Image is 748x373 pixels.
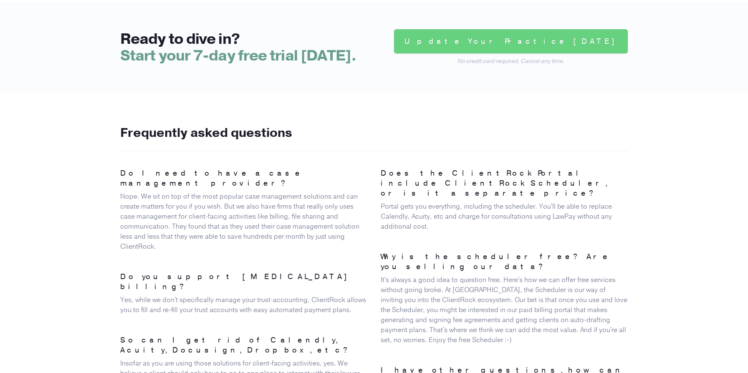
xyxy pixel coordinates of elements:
p: Portal gets you everything, including the scheduler. You'll be able to replace Calendly, Acuity, ... [381,202,628,232]
dt: Do I need to have a case management provider? [120,168,367,188]
span: Start your 7-day free trial [DATE]. [120,45,357,66]
h2: Ready to dive in? [120,31,357,64]
p: Nope. We sit on top of the most popular case management solutions and can create matters for you ... [120,192,367,252]
p: It's always a good idea to question free. Here's how we can offer free services without going bro... [381,275,628,345]
dt: Does the ClientRock Portal include ClientRock Scheduler, or is it a separate price? [381,168,628,198]
p: Yes, while we don't specifically manage your trust-accounting, ClientRock allows you to fill and ... [120,295,367,315]
dt: Why is the scheduler free? Are you selling our data? [381,252,628,272]
dt: So can I get rid of Calendly, Acuity, Docusign, Dropbox, etc? [120,335,367,355]
span: No credit card required. Cancel any time. [457,57,565,66]
dt: Do you support [MEDICAL_DATA] billing? [120,272,367,292]
h2: Frequently asked questions [120,126,628,141]
a: Update Your Practice [DATE] [394,29,628,53]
